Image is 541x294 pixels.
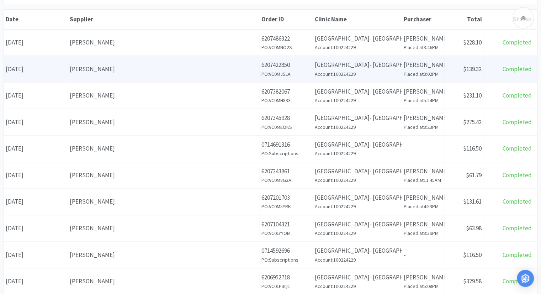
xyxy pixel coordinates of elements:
[466,171,482,179] span: $61.79
[463,38,482,46] span: $228.10
[4,86,68,105] div: [DATE]
[503,91,532,99] span: Completed
[315,96,400,104] h6: Account: 100224229
[4,113,68,131] div: [DATE]
[70,170,258,180] div: [PERSON_NAME]
[4,193,68,211] div: [DATE]
[315,123,400,131] h6: Account: 100224229
[70,117,258,127] div: [PERSON_NAME]
[315,176,400,184] h6: Account: 100224229
[404,273,442,282] p: [PERSON_NAME]
[315,34,400,43] p: [GEOGRAPHIC_DATA]- [GEOGRAPHIC_DATA]
[315,246,400,256] p: [GEOGRAPHIC_DATA]- [GEOGRAPHIC_DATA]
[315,60,400,70] p: [GEOGRAPHIC_DATA]- [GEOGRAPHIC_DATA]
[70,250,258,260] div: [PERSON_NAME]
[517,270,534,287] div: Open Intercom Messenger
[315,229,400,237] h6: Account: 100224229
[315,256,400,264] h6: Account: 100224229
[70,15,258,23] div: Supplier
[463,277,482,285] span: $329.58
[4,219,68,237] div: [DATE]
[404,229,442,237] h6: Placed at 3:39PM
[446,15,482,23] div: Total
[404,34,442,43] p: [PERSON_NAME]
[463,65,482,73] span: $139.32
[261,43,311,51] h6: PO: VC0MNO2S
[503,251,532,259] span: Completed
[463,198,482,205] span: $131.61
[315,273,400,282] p: [GEOGRAPHIC_DATA]- [GEOGRAPHIC_DATA]
[261,113,311,123] p: 6207345928
[315,193,400,203] p: [GEOGRAPHIC_DATA]- [GEOGRAPHIC_DATA]
[261,203,311,210] h6: PO: VC0M5YRK
[261,34,311,43] p: 6207486322
[70,91,258,100] div: [PERSON_NAME]
[315,149,400,157] h6: Account: 100224229
[404,176,442,184] h6: Placed at 11:45AM
[261,149,311,157] h6: PO: Subscriptions
[463,91,482,99] span: $231.10
[315,140,400,149] p: [GEOGRAPHIC_DATA]- [GEOGRAPHIC_DATA]
[503,38,532,46] span: Completed
[261,140,311,149] p: 0714691316
[404,96,442,104] h6: Placed at 5:24PM
[261,87,311,96] p: 6207382067
[70,277,258,286] div: [PERSON_NAME]
[404,15,443,23] div: Purchaser
[261,15,311,23] div: Order ID
[404,203,442,210] h6: Placed at 4:53PM
[6,15,66,23] div: Date
[404,113,442,123] p: [PERSON_NAME]
[315,43,400,51] h6: Account: 100224229
[315,15,400,23] div: Clinic Name
[4,140,68,158] div: [DATE]
[261,70,311,78] h6: PO: VC0MJSLA
[503,118,532,126] span: Completed
[261,220,311,229] p: 6207104321
[404,193,442,203] p: [PERSON_NAME]
[261,229,311,237] h6: PO: VC0LYYOB
[261,273,311,282] p: 6206952718
[404,250,442,260] p: -
[404,123,442,131] h6: Placed at 3:23PM
[463,145,482,152] span: $116.50
[404,60,442,70] p: [PERSON_NAME]
[503,171,532,179] span: Completed
[261,96,311,104] h6: PO: VC0MH833
[315,70,400,78] h6: Account: 100224229
[261,176,311,184] h6: PO: VC0M8G3A
[4,60,68,78] div: [DATE]
[261,256,311,264] h6: PO: Subscriptions
[404,43,442,51] h6: Placed at 3:46PM
[261,193,311,203] p: 6207201703
[4,272,68,290] div: [DATE]
[4,246,68,264] div: [DATE]
[404,70,442,78] h6: Placed at 3:02PM
[261,60,311,70] p: 6207422850
[315,203,400,210] h6: Account: 100224229
[315,167,400,176] p: [GEOGRAPHIC_DATA]- [GEOGRAPHIC_DATA]
[4,166,68,184] div: [DATE]
[70,197,258,206] div: [PERSON_NAME]
[486,15,532,23] div: Status
[261,246,311,256] p: 0714592696
[70,224,258,233] div: [PERSON_NAME]
[404,87,442,96] p: [PERSON_NAME]
[503,145,532,152] span: Completed
[466,224,482,232] span: $63.98
[261,282,311,290] h6: PO: VC0LP3Q1
[70,64,258,74] div: [PERSON_NAME]
[70,38,258,47] div: [PERSON_NAME]
[503,198,532,205] span: Completed
[503,65,532,73] span: Completed
[261,167,311,176] p: 6207243861
[503,224,532,232] span: Completed
[503,277,532,285] span: Completed
[261,123,311,131] h6: PO: VC0MEOKS
[70,144,258,153] div: [PERSON_NAME]
[315,87,400,96] p: [GEOGRAPHIC_DATA]- [GEOGRAPHIC_DATA]
[463,251,482,259] span: $116.50
[315,282,400,290] h6: Account: 100224229
[315,220,400,229] p: [GEOGRAPHIC_DATA]- [GEOGRAPHIC_DATA]
[404,282,442,290] h6: Placed at 5:08PM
